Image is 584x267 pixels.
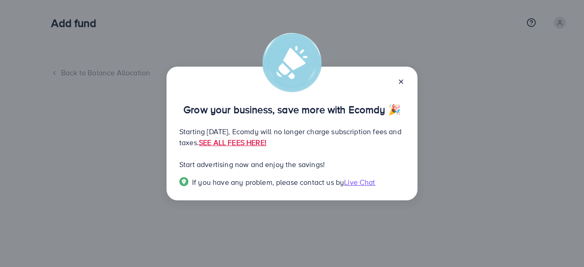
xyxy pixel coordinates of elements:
p: Starting [DATE], Ecomdy will no longer charge subscription fees and taxes. [179,126,405,148]
p: Start advertising now and enjoy the savings! [179,159,405,170]
span: If you have any problem, please contact us by [192,177,344,187]
img: Popup guide [179,177,188,186]
p: Grow your business, save more with Ecomdy 🎉 [179,104,405,115]
a: SEE ALL FEES HERE! [199,137,266,147]
img: alert [262,33,322,92]
span: Live Chat [344,177,375,187]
